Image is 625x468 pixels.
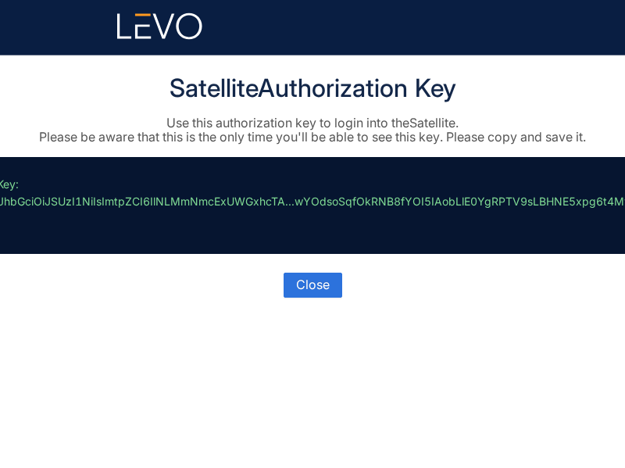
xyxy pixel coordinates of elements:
button: Close [284,273,342,298]
span: Close [296,277,330,291]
